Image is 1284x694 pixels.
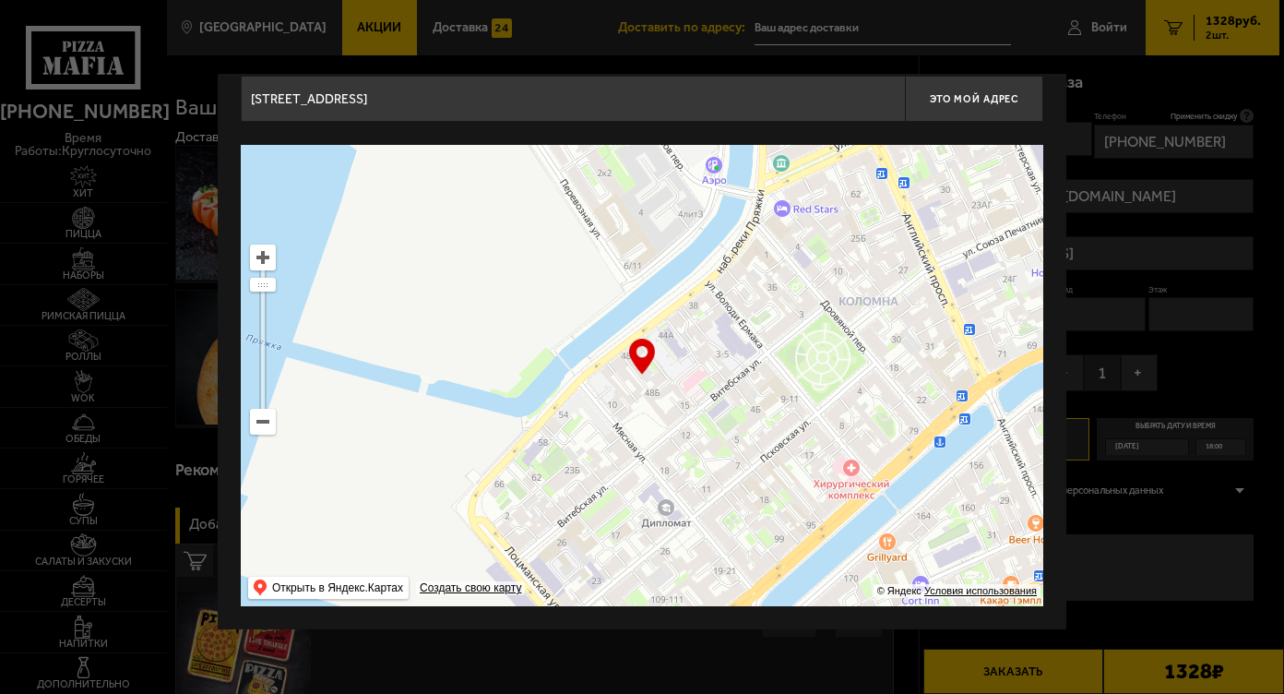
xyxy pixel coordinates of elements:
[272,577,403,599] ymaps: Открыть в Яндекс.Картах
[924,585,1037,596] a: Условия использования
[248,577,409,599] ymaps: Открыть в Яндекс.Картах
[241,76,905,122] input: Введите адрес доставки
[930,93,1018,105] span: Это мой адрес
[416,581,525,595] a: Создать свою карту
[905,76,1043,122] button: Это мой адрес
[877,585,921,596] ymaps: © Яндекс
